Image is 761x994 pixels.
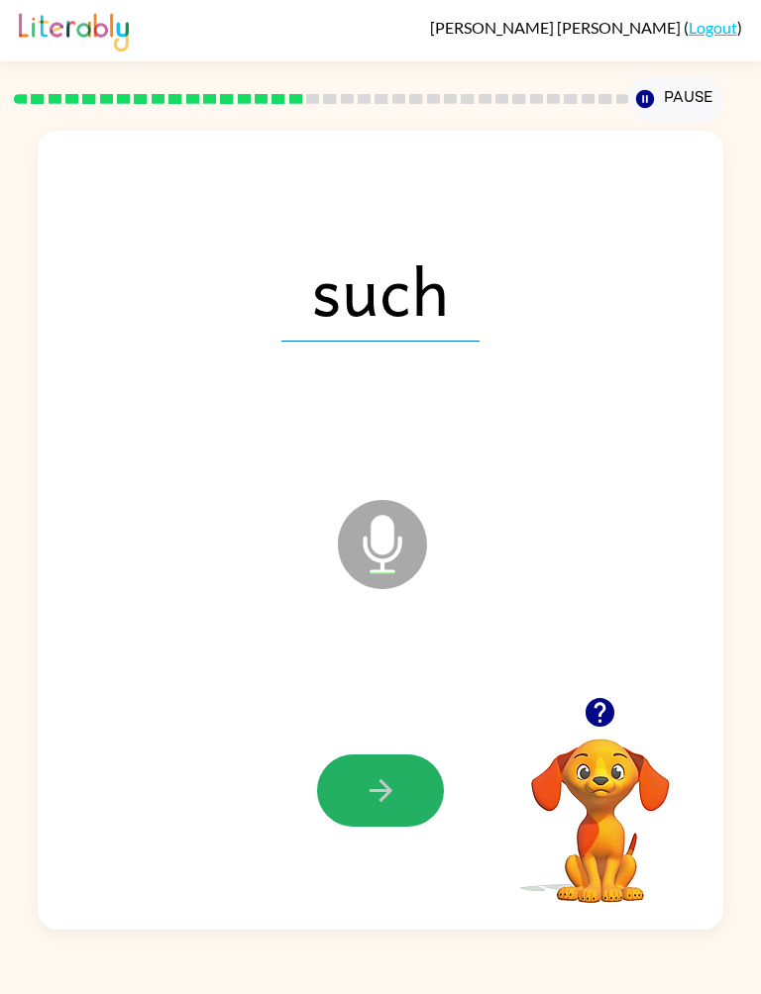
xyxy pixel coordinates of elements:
span: such [281,239,480,342]
video: Your browser must support playing .mp4 files to use Literably. Please try using another browser. [501,708,700,906]
a: Logout [689,18,737,37]
div: ( ) [430,18,742,37]
img: Literably [19,8,129,51]
span: [PERSON_NAME] [PERSON_NAME] [430,18,684,37]
button: Pause [628,76,722,122]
